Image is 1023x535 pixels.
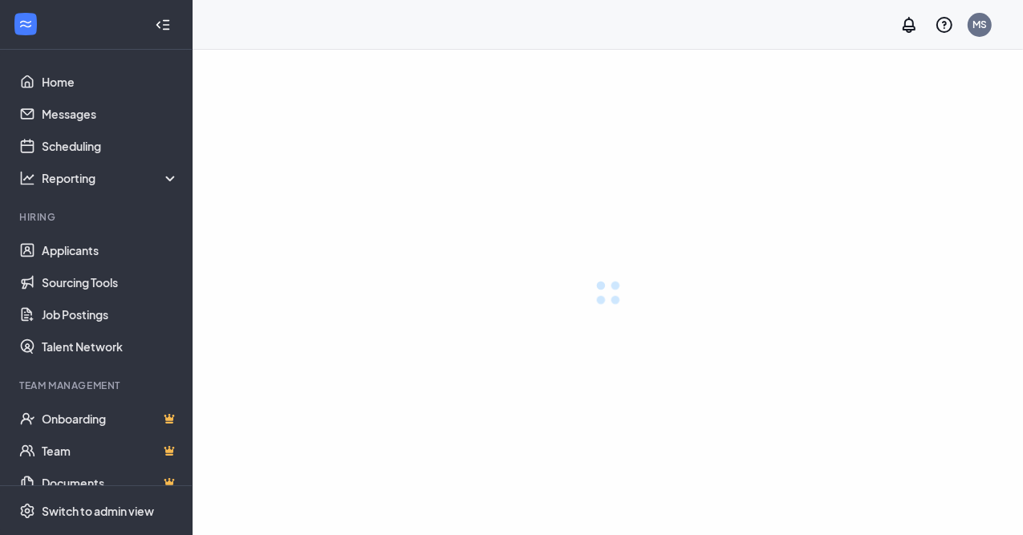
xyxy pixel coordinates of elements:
[42,467,179,499] a: DocumentsCrown
[42,403,179,435] a: OnboardingCrown
[972,18,987,31] div: MS
[42,170,180,186] div: Reporting
[42,234,179,266] a: Applicants
[18,16,34,32] svg: WorkstreamLogo
[899,15,919,34] svg: Notifications
[42,130,179,162] a: Scheduling
[935,15,954,34] svg: QuestionInfo
[155,17,171,33] svg: Collapse
[19,379,176,392] div: Team Management
[19,170,35,186] svg: Analysis
[42,66,179,98] a: Home
[19,503,35,519] svg: Settings
[42,98,179,130] a: Messages
[42,330,179,363] a: Talent Network
[42,266,179,298] a: Sourcing Tools
[42,435,179,467] a: TeamCrown
[42,503,154,519] div: Switch to admin view
[19,210,176,224] div: Hiring
[42,298,179,330] a: Job Postings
